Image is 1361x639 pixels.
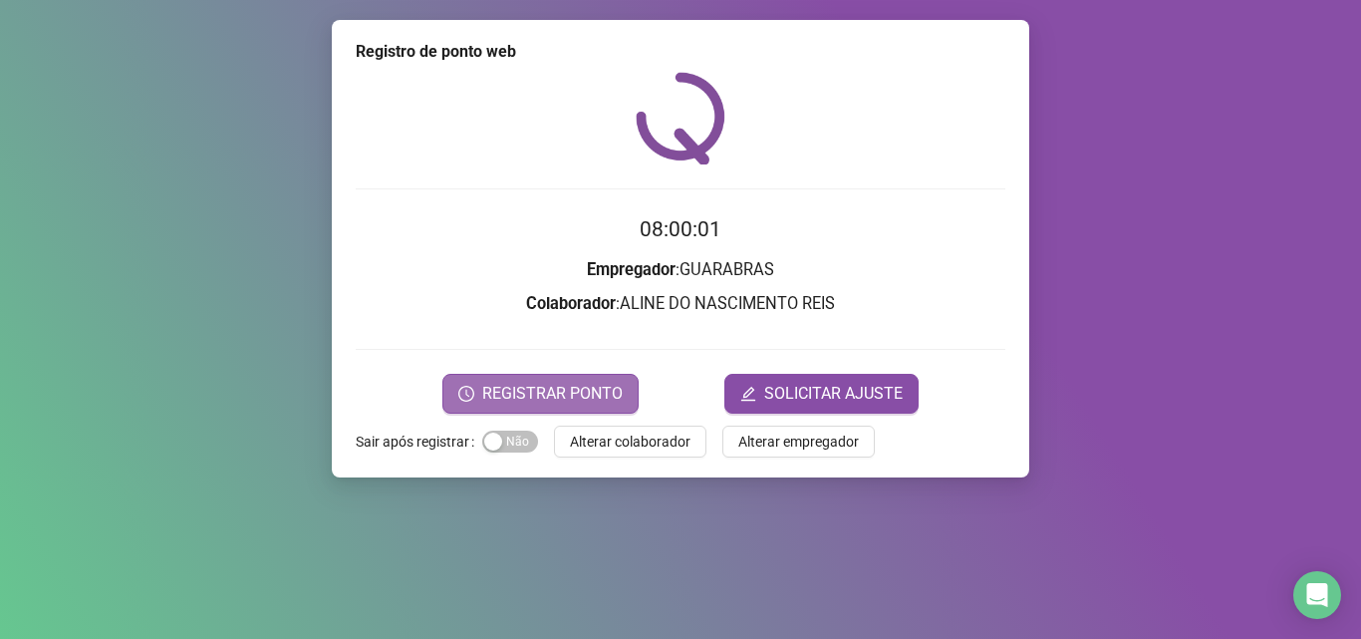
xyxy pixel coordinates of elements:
[356,426,482,458] label: Sair após registrar
[724,374,919,414] button: editSOLICITAR AJUSTE
[764,382,903,406] span: SOLICITAR AJUSTE
[640,217,721,241] time: 08:00:01
[554,426,706,458] button: Alterar colaborador
[636,72,725,164] img: QRPoint
[356,40,1005,64] div: Registro de ponto web
[570,431,690,453] span: Alterar colaborador
[722,426,875,458] button: Alterar empregador
[526,294,616,313] strong: Colaborador
[587,260,676,279] strong: Empregador
[442,374,639,414] button: REGISTRAR PONTO
[482,382,623,406] span: REGISTRAR PONTO
[738,431,859,453] span: Alterar empregador
[356,291,1005,317] h3: : ALINE DO NASCIMENTO REIS
[356,257,1005,283] h3: : GUARABRAS
[458,386,474,402] span: clock-circle
[740,386,756,402] span: edit
[1293,571,1341,619] div: Open Intercom Messenger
